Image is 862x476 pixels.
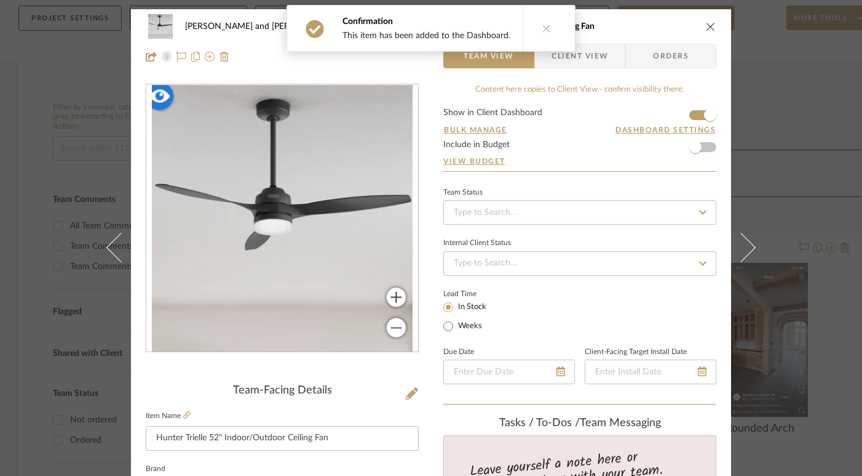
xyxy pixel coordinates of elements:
[456,302,486,313] label: In Stock
[443,251,716,276] input: Type to Search…
[443,200,716,225] input: Type to Search…
[443,84,716,96] div: Content here copies to Client View - confirm visibility there.
[152,85,413,352] img: 4d55ef58-fbdd-4eec-9ab8-2cdf195919c9_436x436.jpg
[342,15,510,28] div: Confirmation
[146,411,191,421] label: Item Name
[443,349,474,355] label: Due Date
[146,426,419,451] input: Enter Item Name
[443,417,716,430] div: team Messaging
[615,124,716,135] button: Dashboard Settings
[146,384,419,398] div: Team-Facing Details
[639,44,702,68] span: Orders
[456,321,482,332] label: Weeks
[146,14,175,39] img: 4d55ef58-fbdd-4eec-9ab8-2cdf195919c9_48x40.jpg
[146,85,418,352] div: 0
[443,124,508,135] button: Bulk Manage
[185,22,347,31] span: [PERSON_NAME] and [PERSON_NAME]
[219,52,229,62] img: Remove from project
[443,156,716,166] a: View Budget
[585,360,716,384] input: Enter Install Date
[443,240,511,246] div: Internal Client Status
[146,466,165,472] label: Brand
[585,349,687,355] label: Client-Facing Target Install Date
[443,190,483,196] div: Team Status
[443,299,507,334] mat-radio-group: Select item type
[705,21,716,32] button: close
[443,360,575,384] input: Enter Due Date
[552,44,608,68] span: Client View
[443,288,507,299] label: Lead Time
[499,418,580,429] span: Tasks / To-Dos /
[342,30,510,41] div: This item has been added to the Dashboard.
